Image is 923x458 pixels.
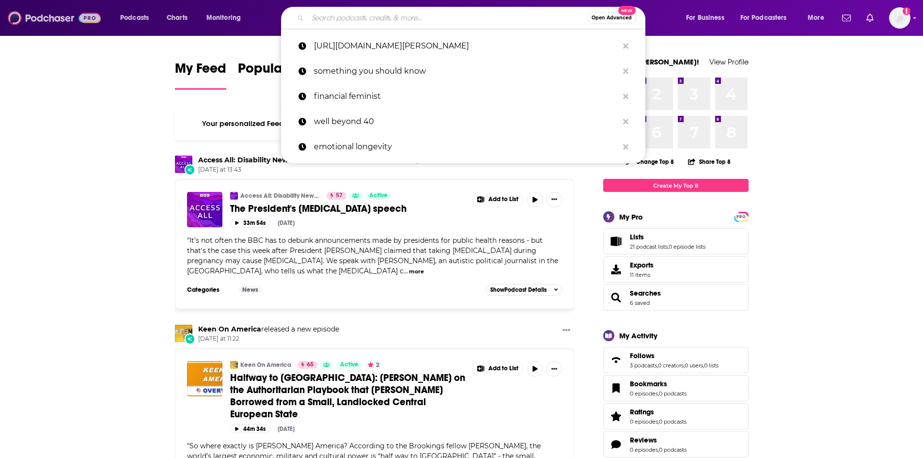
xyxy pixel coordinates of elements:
a: [URL][DOMAIN_NAME][PERSON_NAME] [281,33,645,59]
p: emotional longevity [314,134,618,159]
input: Search podcasts, credits, & more... [308,10,587,26]
a: 0 lists [704,362,719,369]
a: 0 podcasts [659,390,687,397]
a: My Feed [175,60,226,90]
a: 0 creators [658,362,684,369]
a: Bookmarks [607,381,626,395]
span: ... [404,267,408,275]
button: Show More Button [473,361,523,377]
span: , [703,362,704,369]
a: Follows [630,351,719,360]
a: 0 users [685,362,703,369]
h3: released a new episode [198,156,438,165]
span: Logged in as megcassidy [889,7,910,29]
span: Charts [167,11,188,25]
span: Add to List [488,196,518,203]
h3: Categories [187,286,231,294]
p: financial feminist [314,84,618,109]
a: 6 saved [630,300,650,306]
span: Add to List [488,365,518,372]
div: [DATE] [278,426,295,432]
a: 3 podcasts [630,362,657,369]
span: 57 [336,191,343,201]
button: open menu [801,10,836,26]
span: Open Advanced [592,16,632,20]
a: News [238,286,262,294]
a: Show notifications dropdown [862,10,877,26]
img: Keen On America [230,361,238,369]
button: Show profile menu [889,7,910,29]
a: Ratings [607,410,626,423]
span: PRO [735,213,747,221]
a: 0 episodes [630,446,658,453]
span: Ratings [603,403,749,429]
span: More [808,11,824,25]
a: Searches [607,291,626,304]
div: Your personalized Feed is curated based on the Podcasts, Creators, Users, and Lists that you Follow. [175,107,575,140]
img: The President's Paracetamol speech [187,192,222,227]
span: Reviews [630,436,657,444]
span: Lists [603,228,749,254]
a: 0 podcasts [659,418,687,425]
span: It's not often the BBC has to debunk announcements made by presidents for public health reasons -... [187,236,558,275]
span: Follows [603,347,749,373]
span: Show Podcast Details [490,286,547,293]
button: open menu [679,10,736,26]
button: 44m 34s [230,424,270,433]
div: Search podcasts, credits, & more... [290,7,655,29]
img: Keen On America [175,325,192,342]
a: Active [336,361,362,369]
span: Lists [630,233,644,241]
span: Searches [603,284,749,311]
span: , [657,362,658,369]
img: Podchaser - Follow, Share and Rate Podcasts [8,9,101,27]
span: , [668,243,669,250]
span: 11 items [630,271,654,278]
span: Monitoring [206,11,241,25]
a: Searches [630,289,661,298]
span: Podcasts [120,11,149,25]
a: 65 [297,361,317,369]
span: Exports [607,263,626,276]
span: Exports [630,261,654,269]
img: Access All: Disability News and Mental Health [175,156,192,173]
a: Active [365,192,391,200]
span: 65 [307,360,313,370]
a: Welcome [PERSON_NAME]! [603,57,699,66]
span: Bookmarks [603,375,749,401]
button: 33m 54s [230,219,270,228]
span: Bookmarks [630,379,667,388]
p: well beyond 40 [314,109,618,134]
svg: Add a profile image [903,7,910,15]
a: 0 podcasts [659,446,687,453]
a: 0 episode lists [669,243,705,250]
a: emotional longevity [281,134,645,159]
div: [DATE] [278,220,295,226]
span: Popular Feed [238,60,320,82]
span: , [684,362,685,369]
div: My Pro [619,212,643,221]
button: Show More Button [473,192,523,207]
span: Active [340,360,359,370]
a: View Profile [709,57,749,66]
a: Lists [607,235,626,248]
a: 57 [327,192,346,200]
a: The President's [MEDICAL_DATA] speech [230,203,466,215]
div: New Episode [185,333,195,344]
a: Create My Top 8 [603,179,749,192]
span: Halfway to [GEOGRAPHIC_DATA]: [PERSON_NAME] on the Authoritarian Playbook that [PERSON_NAME] Borr... [230,372,465,420]
p: https://podcasts.apple.com/us/podcast/love-life-with-matthew-hussey/id1064051384 [314,33,618,59]
button: Show More Button [547,192,562,207]
p: something you should know [314,59,618,84]
a: Access All: Disability News and Mental Health [230,192,238,200]
a: Show notifications dropdown [838,10,855,26]
span: Reviews [603,431,749,458]
a: something you should know [281,59,645,84]
span: The President's [MEDICAL_DATA] speech [230,203,407,215]
a: Keen On America [198,325,261,333]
